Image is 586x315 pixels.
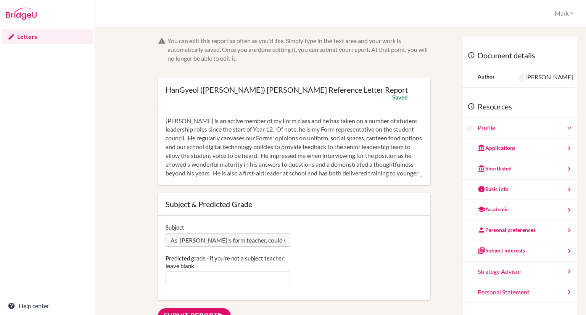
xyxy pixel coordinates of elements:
[462,282,577,303] a: Personal Statement
[462,180,577,200] a: Basic info
[478,247,525,254] div: Subject interests
[478,73,495,80] div: Author
[167,37,430,63] div: You can edit this report as often as you'd like. Simply type in the text area and your work is au...
[166,200,423,208] div: Subject & Predicted Grade
[462,159,577,180] a: Shortlisted
[462,95,577,118] div: Resources
[462,138,577,159] a: Applications
[462,44,577,67] div: Document details
[478,226,536,234] div: Personal preferences
[462,262,577,282] a: Strategy Advisor
[478,206,509,213] div: Academic
[462,200,577,220] a: Academic
[478,165,512,172] div: Shortlisted
[166,254,290,270] label: Predicted grade - if you're not a subject teacher, leave blank
[518,73,573,82] div: [PERSON_NAME]
[6,8,37,20] img: Bridge-U
[166,86,408,93] div: HanGyeol ([PERSON_NAME]) [PERSON_NAME] Reference Letter Report
[466,125,474,132] img: HanGyeol (Alex) Kim
[478,124,573,132] a: Profile
[2,298,93,313] a: Help center
[392,93,408,101] div: Saved
[518,74,525,82] img: Hannah Moon
[551,6,577,21] button: Mark
[166,223,184,231] label: Subject
[478,144,515,152] div: Applications
[478,185,509,193] div: Basic info
[462,241,577,262] a: Subject interests
[462,220,577,241] a: Personal preferences
[2,29,93,44] a: Letters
